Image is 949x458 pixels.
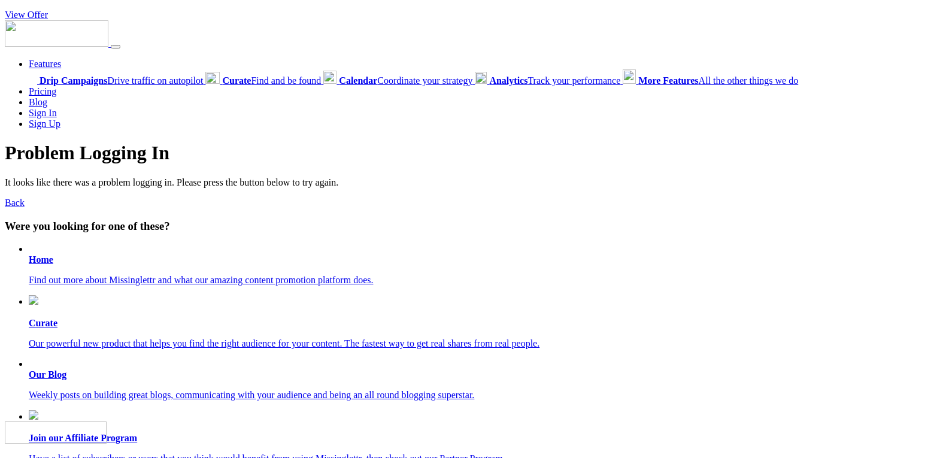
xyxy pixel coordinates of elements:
[5,10,48,20] a: View Offer
[205,75,323,86] a: CurateFind and be found
[5,198,25,208] a: Back
[29,59,61,69] a: Features
[339,75,377,86] b: Calendar
[29,108,57,118] a: Sign In
[323,75,475,86] a: CalendarCoordinate your strategy
[29,390,944,401] p: Weekly posts on building great blogs, communicating with your audience and being an all round blo...
[489,75,527,86] b: Analytics
[623,75,798,86] a: More FeaturesAll the other things we do
[29,295,944,349] a: Curate Our powerful new product that helps you find the right audience for your content. The fast...
[29,369,66,380] b: Our Blog
[222,75,321,86] span: Find and be found
[339,75,472,86] span: Coordinate your strategy
[29,318,57,328] b: Curate
[29,295,38,305] img: curate.png
[29,369,944,401] a: Our Blog Weekly posts on building great blogs, communicating with your audience and being an all ...
[638,75,798,86] span: All the other things we do
[29,275,944,286] p: Find out more about Missinglettr and what our amazing content promotion platform does.
[40,75,107,86] b: Drip Campaigns
[29,254,53,265] b: Home
[638,75,698,86] b: More Features
[489,75,620,86] span: Track your performance
[29,75,205,86] a: Drip CampaignsDrive traffic on autopilot
[5,177,944,188] p: It looks like there was a problem logging in. Please press the button below to try again.
[5,220,944,233] h3: Were you looking for one of these?
[111,45,120,48] button: Menu
[29,119,60,129] a: Sign Up
[29,410,38,420] img: revenue.png
[475,75,623,86] a: AnalyticsTrack your performance
[5,142,944,164] h1: Problem Logging In
[29,69,944,86] div: Features
[40,75,203,86] span: Drive traffic on autopilot
[222,75,251,86] b: Curate
[29,338,944,349] p: Our powerful new product that helps you find the right audience for your content. The fastest way...
[5,421,107,444] img: Missinglettr - Social Media Marketing for content focused teams | Product Hunt
[29,86,56,96] a: Pricing
[29,97,47,107] a: Blog
[29,254,944,286] a: Home Find out more about Missinglettr and what our amazing content promotion platform does.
